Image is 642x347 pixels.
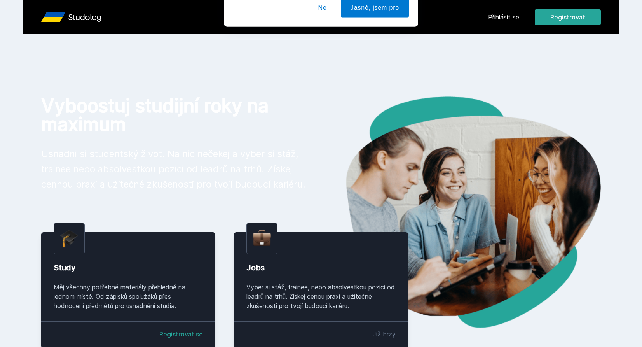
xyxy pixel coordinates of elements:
[54,282,203,310] div: Měj všechny potřebné materiály přehledně na jednom místě. Od zápisků spolužáků přes hodnocení pře...
[253,228,271,248] img: briefcase.png
[60,230,78,248] img: graduation-cap.png
[246,282,396,310] div: Vyber si stáž, trainee, nebo absolvestkou pozici od leadrů na trhů. Získej cenou praxi a užitečné...
[54,262,203,273] div: Study
[309,40,337,60] button: Ne
[41,146,309,192] p: Usnadni si studentský život. Na nic nečekej a vyber si stáž, trainee nebo absolvestkou pozici od ...
[264,9,409,27] div: [PERSON_NAME] dostávat tipy ohledně studia, nových testů, hodnocení učitelů a předmětů?
[373,329,396,339] div: Již brzy
[159,329,203,339] a: Registrovat se
[41,96,309,134] h1: Vyboostuj studijní roky na maximum
[321,96,601,328] img: hero.png
[233,9,264,40] img: notification icon
[246,262,396,273] div: Jobs
[341,40,409,60] button: Jasně, jsem pro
